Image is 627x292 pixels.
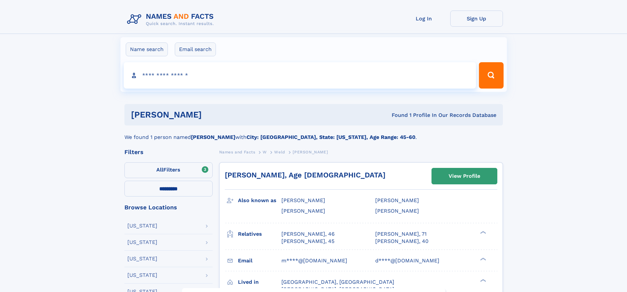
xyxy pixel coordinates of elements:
[127,223,157,228] div: [US_STATE]
[375,208,419,214] span: [PERSON_NAME]
[281,279,394,285] span: [GEOGRAPHIC_DATA], [GEOGRAPHIC_DATA]
[175,42,216,56] label: Email search
[124,162,213,178] label: Filters
[124,125,503,141] div: We found 1 person named with .
[375,230,427,238] a: [PERSON_NAME], 71
[247,134,415,140] b: City: [GEOGRAPHIC_DATA], State: [US_STATE], Age Range: 45-60
[479,257,486,261] div: ❯
[293,150,328,154] span: [PERSON_NAME]
[225,171,385,179] a: [PERSON_NAME], Age [DEMOGRAPHIC_DATA]
[281,208,325,214] span: [PERSON_NAME]
[281,238,334,245] a: [PERSON_NAME], 45
[127,240,157,245] div: [US_STATE]
[263,148,267,156] a: W
[449,169,480,184] div: View Profile
[281,197,325,203] span: [PERSON_NAME]
[479,230,486,234] div: ❯
[375,238,429,245] a: [PERSON_NAME], 40
[131,111,297,119] h1: [PERSON_NAME]
[219,148,255,156] a: Names and Facts
[263,150,267,154] span: W
[479,62,503,89] button: Search Button
[479,278,486,282] div: ❯
[238,228,281,240] h3: Relatives
[238,277,281,288] h3: Lived in
[238,255,281,266] h3: Email
[398,11,450,27] a: Log In
[124,149,213,155] div: Filters
[274,150,285,154] span: Weld
[238,195,281,206] h3: Also known as
[124,204,213,210] div: Browse Locations
[450,11,503,27] a: Sign Up
[127,273,157,278] div: [US_STATE]
[156,167,163,173] span: All
[281,230,335,238] a: [PERSON_NAME], 46
[124,62,476,89] input: search input
[297,112,496,119] div: Found 1 Profile In Our Records Database
[375,197,419,203] span: [PERSON_NAME]
[126,42,168,56] label: Name search
[124,11,219,28] img: Logo Names and Facts
[127,256,157,261] div: [US_STATE]
[191,134,235,140] b: [PERSON_NAME]
[274,148,285,156] a: Weld
[432,168,497,184] a: View Profile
